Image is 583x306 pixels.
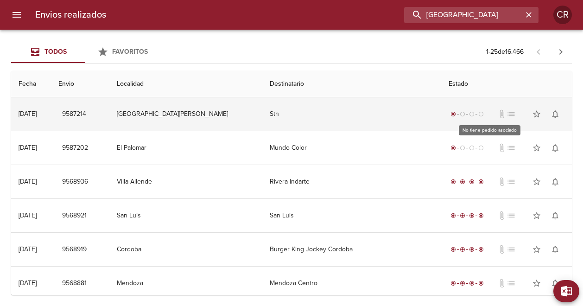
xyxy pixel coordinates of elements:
[450,145,456,151] span: radio_button_checked
[19,279,37,287] div: [DATE]
[460,111,465,117] span: radio_button_unchecked
[469,213,475,218] span: radio_button_checked
[478,280,484,286] span: radio_button_checked
[460,179,465,185] span: radio_button_checked
[11,41,159,63] div: Tabs Envios
[551,143,560,153] span: notifications_none
[527,206,546,225] button: Agregar a favoritos
[58,173,92,191] button: 9568936
[62,176,88,188] span: 9568936
[449,143,486,153] div: Generado
[546,139,564,157] button: Activar notificaciones
[532,211,541,220] span: star_border
[450,247,456,252] span: radio_button_checked
[478,179,484,185] span: radio_button_checked
[19,211,37,219] div: [DATE]
[450,179,456,185] span: radio_button_checked
[62,108,86,120] span: 9587214
[404,7,523,23] input: buscar
[109,97,262,131] td: [GEOGRAPHIC_DATA][PERSON_NAME]
[551,177,560,186] span: notifications_none
[450,213,456,218] span: radio_button_checked
[546,240,564,259] button: Activar notificaciones
[546,105,564,123] button: Activar notificaciones
[507,211,516,220] span: No tiene pedido asociado
[109,71,262,97] th: Localidad
[532,143,541,153] span: star_border
[532,279,541,288] span: star_border
[19,144,37,152] div: [DATE]
[497,109,507,119] span: No tiene documentos adjuntos
[527,172,546,191] button: Agregar a favoritos
[58,207,90,224] button: 9568921
[469,179,475,185] span: radio_button_checked
[44,48,67,56] span: Todos
[478,213,484,218] span: radio_button_checked
[6,4,28,26] button: menu
[62,278,87,289] span: 9568881
[527,47,550,56] span: Pagina anterior
[262,199,442,232] td: San Luis
[62,244,87,255] span: 9568919
[527,105,546,123] button: Agregar a favoritos
[507,143,516,153] span: No tiene pedido asociado
[546,206,564,225] button: Activar notificaciones
[62,210,87,222] span: 9568921
[109,267,262,300] td: Mendoza
[450,111,456,117] span: radio_button_checked
[58,140,92,157] button: 9587202
[478,111,484,117] span: radio_button_unchecked
[497,143,507,153] span: No tiene documentos adjuntos
[486,47,524,57] p: 1 - 25 de 16.466
[553,280,579,302] button: Exportar Excel
[497,245,507,254] span: No tiene documentos adjuntos
[449,109,486,119] div: Generado
[507,245,516,254] span: No tiene pedido asociado
[497,177,507,186] span: No tiene documentos adjuntos
[19,178,37,185] div: [DATE]
[109,131,262,165] td: El Palomar
[507,177,516,186] span: No tiene pedido asociado
[449,245,486,254] div: Entregado
[527,274,546,293] button: Agregar a favoritos
[449,177,486,186] div: Entregado
[262,233,442,266] td: Burger King Jockey Cordoba
[469,111,475,117] span: radio_button_unchecked
[460,213,465,218] span: radio_button_checked
[460,280,465,286] span: radio_button_checked
[551,245,560,254] span: notifications_none
[550,41,572,63] span: Pagina siguiente
[109,165,262,198] td: Villa Allende
[35,7,106,22] h6: Envios realizados
[478,145,484,151] span: radio_button_unchecked
[551,109,560,119] span: notifications_none
[532,109,541,119] span: star_border
[551,279,560,288] span: notifications_none
[469,145,475,151] span: radio_button_unchecked
[11,71,51,97] th: Fecha
[527,240,546,259] button: Agregar a favoritos
[19,245,37,253] div: [DATE]
[109,233,262,266] td: Cordoba
[58,275,90,292] button: 9568881
[553,6,572,24] div: CR
[62,142,88,154] span: 9587202
[58,106,90,123] button: 9587214
[532,245,541,254] span: star_border
[449,211,486,220] div: Entregado
[112,48,148,56] span: Favoritos
[58,241,90,258] button: 9568919
[546,274,564,293] button: Activar notificaciones
[469,247,475,252] span: radio_button_checked
[497,211,507,220] span: No tiene documentos adjuntos
[19,110,37,118] div: [DATE]
[262,131,442,165] td: Mundo Color
[469,280,475,286] span: radio_button_checked
[51,71,109,97] th: Envio
[449,279,486,288] div: Entregado
[262,97,442,131] td: Stn
[450,280,456,286] span: radio_button_checked
[478,247,484,252] span: radio_button_checked
[441,71,572,97] th: Estado
[460,247,465,252] span: radio_button_checked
